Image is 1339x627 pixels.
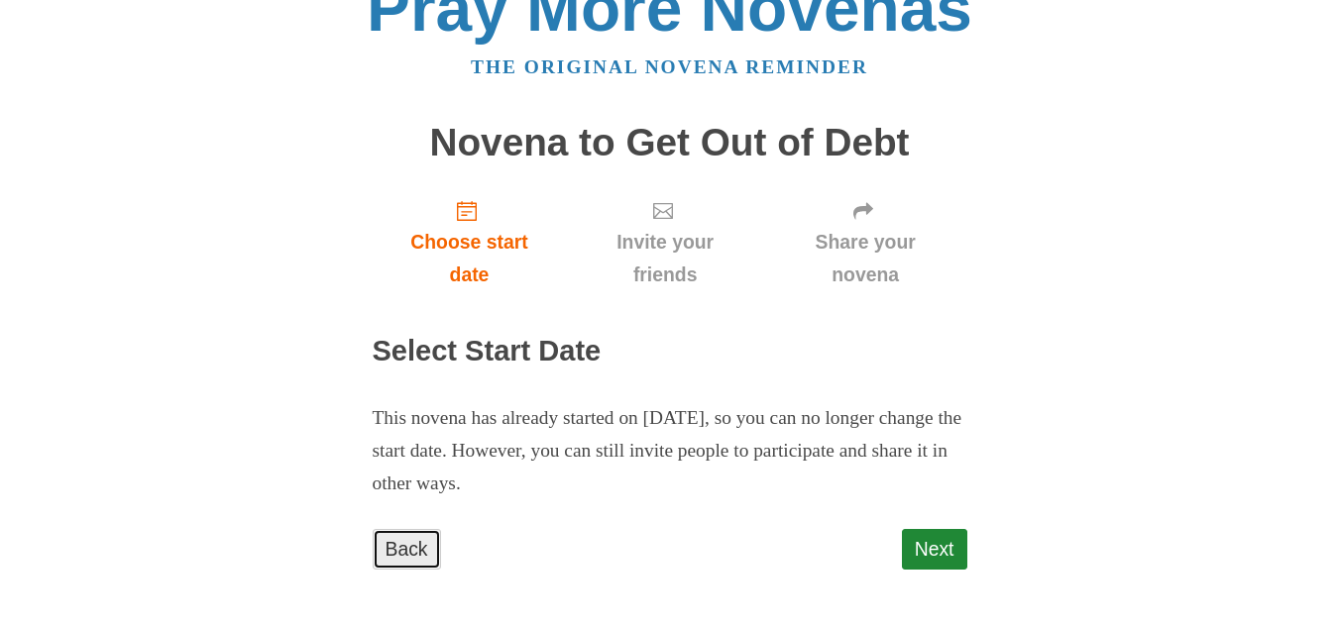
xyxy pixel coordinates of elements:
a: Invite your friends [566,183,763,301]
span: Share your novena [784,226,948,291]
h1: Novena to Get Out of Debt [373,122,967,164]
p: This novena has already started on [DATE], so you can no longer change the start date. However, y... [373,402,967,500]
a: Share your novena [764,183,967,301]
span: Choose start date [392,226,547,291]
h2: Select Start Date [373,336,967,367]
a: Next [902,529,967,570]
span: Invite your friends [586,226,743,291]
a: Back [373,529,441,570]
a: Choose start date [373,183,567,301]
a: The original novena reminder [471,56,868,77]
